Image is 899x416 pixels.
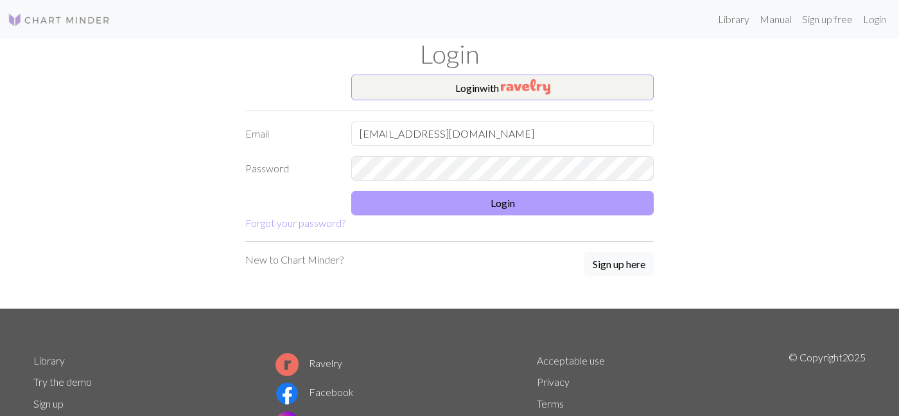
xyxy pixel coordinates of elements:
a: Facebook [275,386,354,398]
img: Logo [8,12,110,28]
a: Terms [537,397,564,410]
button: Loginwith [351,75,654,100]
img: Ravelry logo [275,353,299,376]
a: Manual [755,6,797,32]
button: Sign up here [584,252,654,276]
button: Login [351,191,654,215]
label: Password [238,156,344,181]
a: Privacy [537,375,570,388]
a: Sign up here [584,252,654,278]
a: Sign up [33,397,64,410]
a: Sign up free [797,6,858,32]
a: Try the demo [33,375,92,388]
a: Library [33,354,65,366]
a: Ravelry [275,357,342,369]
a: Library [713,6,755,32]
a: Forgot your password? [245,217,345,229]
a: Acceptable use [537,354,605,366]
p: New to Chart Minder? [245,252,344,267]
a: Login [858,6,891,32]
label: Email [238,122,344,146]
img: Facebook logo [275,382,299,405]
h1: Login [26,39,873,69]
img: Ravelry [501,79,550,95]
